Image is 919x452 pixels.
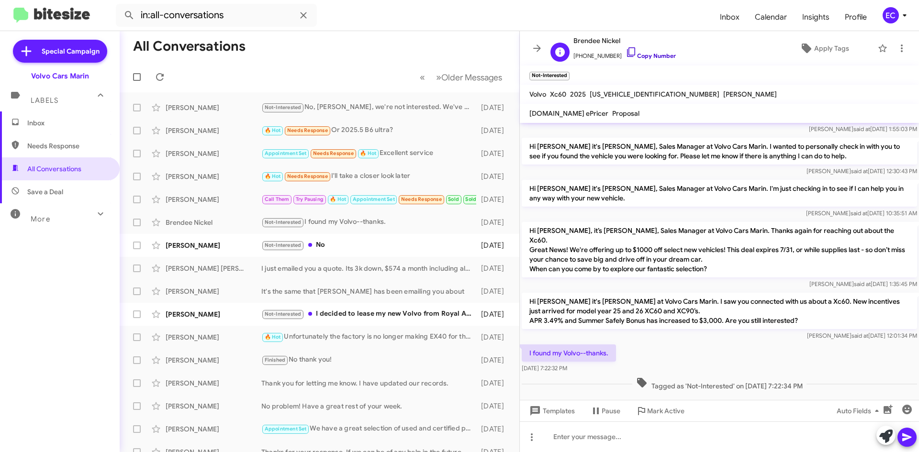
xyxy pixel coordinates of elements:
[612,109,639,118] span: Proposal
[476,149,512,158] div: [DATE]
[296,196,324,202] span: Try Pausing
[476,264,512,273] div: [DATE]
[265,311,302,317] span: Not-Interested
[529,90,546,99] span: Volvo
[261,194,476,205] div: Lo Ipsumd, Sitame con Adi, elits doei temp inci u labore etdoloremag al eni adminim ven quisno ex...
[626,52,676,59] a: Copy Number
[261,125,476,136] div: Or 2025.5 B6 ultra?
[261,171,476,182] div: I'll take a closer look later
[520,402,583,419] button: Templates
[430,67,508,87] button: Next
[527,402,575,419] span: Templates
[27,187,63,197] span: Save a Deal
[116,4,317,27] input: Search
[573,35,676,46] span: Brendee Nickel
[166,218,261,227] div: Brendee Nickel
[829,402,890,419] button: Auto Fields
[795,3,837,31] a: Insights
[330,196,346,202] span: 🔥 Hot
[476,401,512,411] div: [DATE]
[809,125,917,132] span: [PERSON_NAME] [DATE] 1:55:03 PM
[590,90,719,99] span: [US_VEHICLE_IDENTIFICATION_NUMBER]
[166,424,261,434] div: [PERSON_NAME]
[166,126,261,135] div: [PERSON_NAME]
[476,309,512,319] div: [DATE]
[265,426,307,432] span: Appointment Set
[874,7,908,23] button: EC
[570,90,586,99] span: 2025
[852,332,868,339] span: said at
[420,71,425,83] span: «
[465,196,497,202] span: Sold Verified
[853,125,870,132] span: said at
[360,150,376,156] span: 🔥 Hot
[13,40,107,63] a: Special Campaign
[166,103,261,112] div: [PERSON_NAME]
[42,46,100,56] span: Special Campaign
[712,3,747,31] a: Inbox
[476,424,512,434] div: [DATE]
[628,402,692,419] button: Mark Active
[353,196,395,202] span: Appointment Set
[522,138,917,165] p: Hi [PERSON_NAME] it's [PERSON_NAME], Sales Manager at Volvo Cars Marin. I wanted to personally ch...
[265,196,290,202] span: Call Them
[883,7,899,23] div: EC
[851,209,867,217] span: said at
[166,355,261,365] div: [PERSON_NAME]
[448,196,459,202] span: Sold
[31,71,89,81] div: Volvo Cars Marin
[550,90,566,99] span: Xc60
[522,344,616,362] p: I found my Volvo--thanks.
[166,172,261,181] div: [PERSON_NAME]
[166,401,261,411] div: [PERSON_NAME]
[807,332,917,339] span: [PERSON_NAME] [DATE] 12:01:34 PM
[809,280,917,287] span: [PERSON_NAME] [DATE] 1:35:45 PM
[476,378,512,388] div: [DATE]
[522,364,567,372] span: [DATE] 7:22:32 PM
[265,334,281,340] span: 🔥 Hot
[583,402,628,419] button: Pause
[529,109,608,118] span: [DOMAIN_NAME] ePricer
[476,218,512,227] div: [DATE]
[31,96,58,105] span: Labels
[133,39,246,54] h1: All Conversations
[265,219,302,225] span: Not-Interested
[265,357,286,363] span: Finished
[854,280,871,287] span: said at
[166,378,261,388] div: [PERSON_NAME]
[476,126,512,135] div: [DATE]
[166,309,261,319] div: [PERSON_NAME]
[602,402,620,419] span: Pause
[261,401,476,411] div: No problem! Have a great rest of your week.
[837,402,883,419] span: Auto Fields
[261,264,476,273] div: I just emailed you a quote. Its 3k down, $574 a month including all taxes and fees, 10k miles a year
[265,104,302,110] span: Not-Interested
[414,67,431,87] button: Previous
[476,172,512,181] div: [DATE]
[476,195,512,204] div: [DATE]
[522,180,917,207] p: Hi [PERSON_NAME] it's [PERSON_NAME], Sales Manager at Volvo Cars Marin. I'm just checking in to s...
[723,90,777,99] span: [PERSON_NAME]
[476,355,512,365] div: [DATE]
[313,150,354,156] span: Needs Response
[261,102,476,113] div: No, [PERSON_NAME], we're not interested. We've decided to hold off until the 2026 models are in s...
[529,72,570,80] small: Not-Interested
[265,150,307,156] span: Appointment Set
[166,287,261,296] div: [PERSON_NAME]
[27,118,109,128] span: Inbox
[261,354,476,365] div: No thank you!
[647,402,684,419] span: Mark Active
[837,3,874,31] a: Profile
[851,167,868,175] span: said at
[166,195,261,204] div: [PERSON_NAME]
[807,167,917,175] span: [PERSON_NAME] [DATE] 12:30:43 PM
[265,173,281,179] span: 🔥 Hot
[265,242,302,248] span: Not-Interested
[476,332,512,342] div: [DATE]
[814,40,849,57] span: Apply Tags
[747,3,795,31] span: Calendar
[401,196,442,202] span: Needs Response
[261,217,476,228] div: I found my Volvo--thanks.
